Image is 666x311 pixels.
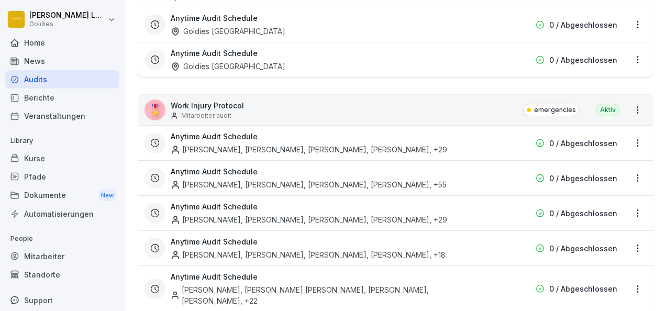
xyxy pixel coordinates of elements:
a: Standorte [5,265,119,284]
div: New [98,190,116,202]
div: Dokumente [5,186,119,205]
p: 0 / Abgeschlossen [549,283,617,294]
a: Veranstaltungen [5,107,119,125]
a: DokumenteNew [5,186,119,205]
p: 0 / Abgeschlossen [549,208,617,219]
div: [PERSON_NAME], [PERSON_NAME], [PERSON_NAME], [PERSON_NAME] , +29 [171,144,447,155]
p: 0 / Abgeschlossen [549,173,617,184]
a: Audits [5,70,119,88]
p: Goldies [29,20,106,28]
p: [PERSON_NAME] Loska [29,11,106,20]
a: Mitarbeiter [5,247,119,265]
h3: Anytime Audit Schedule [171,166,258,177]
a: Kurse [5,149,119,168]
p: 0 / Abgeschlossen [549,243,617,254]
div: Goldies [GEOGRAPHIC_DATA] [171,61,285,72]
div: Support [5,291,119,309]
p: 0 / Abgeschlossen [549,19,617,30]
div: Goldies [GEOGRAPHIC_DATA] [171,26,285,37]
h3: Anytime Audit Schedule [171,13,258,24]
p: Work Injury Protocol [171,100,244,111]
a: Pfade [5,168,119,186]
p: 0 / Abgeschlossen [549,138,617,149]
div: 🎖️ [145,99,165,120]
h3: Anytime Audit Schedule [171,201,258,212]
p: Library [5,132,119,149]
h3: Anytime Audit Schedule [171,271,258,282]
a: Automatisierungen [5,205,119,223]
h3: Anytime Audit Schedule [171,236,258,247]
a: News [5,52,119,70]
div: Aktiv [596,104,619,116]
p: 0 / Abgeschlossen [549,54,617,65]
p: People [5,230,119,247]
p: emergencies [534,105,576,115]
div: [PERSON_NAME], [PERSON_NAME], [PERSON_NAME], [PERSON_NAME] , +55 [171,179,447,190]
div: [PERSON_NAME], [PERSON_NAME], [PERSON_NAME], [PERSON_NAME] , +18 [171,249,446,260]
div: [PERSON_NAME], [PERSON_NAME] [PERSON_NAME], [PERSON_NAME], [PERSON_NAME] , +22 [171,284,486,306]
a: Berichte [5,88,119,107]
p: Mitarbeiter audit [181,111,231,120]
a: Home [5,34,119,52]
h3: Anytime Audit Schedule [171,48,258,59]
div: [PERSON_NAME], [PERSON_NAME], [PERSON_NAME], [PERSON_NAME] , +29 [171,214,447,225]
h3: Anytime Audit Schedule [171,131,258,142]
